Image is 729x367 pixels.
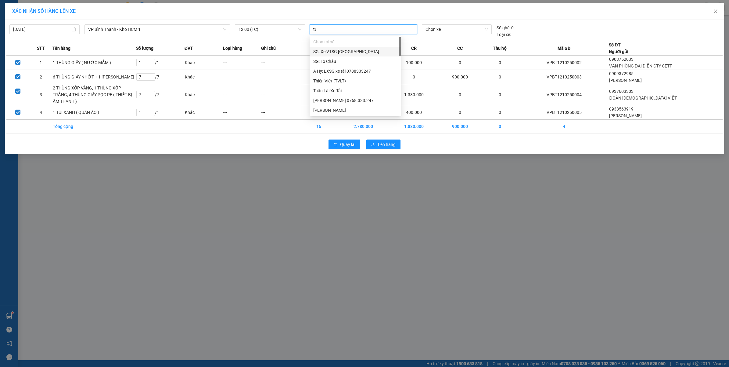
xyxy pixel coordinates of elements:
[389,56,439,70] td: 100.000
[313,87,397,94] div: Tuấn Lái Xe Tải
[366,140,400,149] button: uploadLên hàng
[300,84,338,105] td: 7
[185,84,223,105] td: Khác
[313,107,397,114] div: [PERSON_NAME]
[609,71,634,76] span: 0909372985
[261,45,276,52] span: Ghi chú
[29,84,52,105] td: 3
[609,57,634,62] span: 0903752033
[261,105,300,120] td: ---
[300,70,338,84] td: 7
[185,70,223,84] td: Khác
[136,45,153,52] span: Số lượng
[389,105,439,120] td: 400.000
[310,37,401,47] div: Chọn tài xế
[41,12,125,19] span: Ngày in phiếu: 10:54 ngày
[411,45,417,52] span: CR
[223,84,261,105] td: ---
[439,84,481,105] td: 0
[481,70,519,84] td: 0
[2,21,46,31] span: [PHONE_NUMBER]
[609,96,677,100] span: ĐOÀN [DEMOGRAPHIC_DATA] VIỆT
[12,8,76,14] span: XÁC NHẬN SỐ HÀNG LÊN XE
[261,84,300,105] td: ---
[481,56,519,70] td: 0
[52,56,136,70] td: 1 THÙNG GIẤY ( NƯỚC MẮM )
[223,45,242,52] span: Loại hàng
[481,120,519,133] td: 0
[378,141,396,148] span: Lên hàng
[52,105,136,120] td: 1 TÚI XANH ( QUẦN ÁO )
[558,45,570,52] span: Mã GD
[223,56,261,70] td: ---
[52,45,70,52] span: Tên hàng
[43,3,123,11] strong: PHIẾU DÁN LÊN HÀNG
[371,142,375,147] span: upload
[389,70,439,84] td: 0
[493,45,507,52] span: Thu hộ
[37,45,45,52] span: STT
[439,105,481,120] td: 0
[261,70,300,84] td: ---
[481,105,519,120] td: 0
[313,38,397,45] div: Chọn tài xế
[52,70,136,84] td: 6 THÙNG GIẤY NHỚT + 1 [PERSON_NAME]
[313,78,397,84] div: Thiên Việt (TVLT)
[2,37,93,45] span: Mã đơn: VPBT1210250005
[185,56,223,70] td: Khác
[389,84,439,105] td: 1.380.000
[48,21,122,32] span: CÔNG TY TNHH CHUYỂN PHÁT NHANH BẢO AN
[338,120,389,133] td: 2.780.000
[313,68,397,74] div: A Hy: LXSG xe tải 0788333247
[609,107,634,111] span: 0938563919
[261,56,300,70] td: ---
[136,70,185,84] td: / 7
[609,64,672,68] span: VĂN PHÒNG ĐẠI DIỆN CTY CETT
[88,25,226,34] span: VP Bình Thạnh - Kho HCM 1
[52,120,136,133] td: Tổng cộng
[310,47,401,56] div: SG: Xe VTSG Sài Gòn
[329,140,360,149] button: rollbackQuay lại
[609,42,628,55] div: Số ĐT Người gửi
[333,142,338,147] span: rollback
[310,56,401,66] div: SG: Tô Châu
[439,56,481,70] td: 0
[481,84,519,105] td: 0
[310,66,401,76] div: A Hy: LXSG xe tải 0788333247
[136,84,185,105] td: / 7
[340,141,355,148] span: Quay lại
[313,97,397,104] div: [PERSON_NAME] 0768.333.247
[426,25,488,34] span: Chọn xe
[29,105,52,120] td: 4
[17,21,32,26] strong: CSKH:
[29,56,52,70] td: 1
[223,70,261,84] td: ---
[300,120,338,133] td: 16
[310,105,401,115] div: Nguyễn Xuân Đạt Lái Xe
[713,9,718,14] span: close
[223,105,261,120] td: ---
[313,48,397,55] div: SG: Xe VTSG [GEOGRAPHIC_DATA]
[310,76,401,86] div: Thiên Việt (TVLT)
[519,105,609,120] td: VPBT1210250005
[457,45,463,52] span: CC
[239,25,301,34] span: 12:00 (TC)
[519,56,609,70] td: VPBT1210250002
[13,26,70,33] input: 12/10/2025
[497,24,514,31] div: 0
[497,24,510,31] span: Số ghế:
[707,3,724,20] button: Close
[313,58,397,65] div: SG: Tô Châu
[136,105,185,120] td: / 1
[185,45,193,52] span: ĐVT
[609,89,634,94] span: 0937603303
[519,84,609,105] td: VPBT1210250004
[609,78,642,83] span: [PERSON_NAME]
[223,27,227,31] span: down
[29,70,52,84] td: 2
[519,120,609,133] td: 4
[310,86,401,96] div: Tuấn Lái Xe Tải
[439,120,481,133] td: 900.000
[497,31,511,38] span: Loại xe:
[439,70,481,84] td: 900.000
